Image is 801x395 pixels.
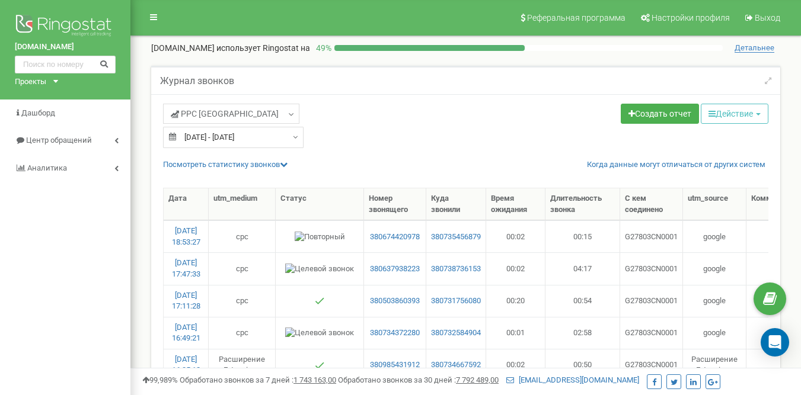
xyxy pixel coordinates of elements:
td: cpc [209,317,276,349]
a: 380985431912 [369,359,421,371]
th: Куда звонили [426,188,486,220]
span: Обработано звонков за 7 дней : [180,375,336,384]
td: Расширение Extensions [683,349,746,381]
td: google [683,252,746,284]
td: google [683,220,746,252]
p: [DOMAIN_NAME] [151,42,310,54]
td: G27803CN0001 [620,220,683,252]
th: utm_medium [209,188,276,220]
a: [DATE] 17:47:33 [172,258,200,278]
a: Когда данные могут отличаться от других систем [587,159,765,171]
th: Время ожидания [486,188,545,220]
td: google [683,317,746,349]
span: Дашборд [21,108,55,117]
td: 02:58 [545,317,620,349]
a: 380731756080 [431,296,481,307]
img: Целевой звонок [285,327,354,339]
span: Выход [755,13,780,23]
u: 1 743 163,00 [293,375,336,384]
a: PPC [GEOGRAPHIC_DATA] [163,104,299,124]
div: Open Intercom Messenger [761,328,789,357]
a: [DATE] 18:53:27 [172,226,200,246]
td: 00:20 [486,285,545,317]
a: 380732584904 [431,327,481,339]
td: 00:54 [545,285,620,317]
p: 49 % [310,42,334,54]
a: [DATE] 17:11:28 [172,291,200,311]
a: 380637938223 [369,264,421,275]
a: 380738736153 [431,264,481,275]
span: Центр обращений [26,136,92,144]
span: Детальнее [735,43,774,53]
a: 380734372280 [369,327,421,339]
a: Посмотреть cтатистику звонков [163,160,288,169]
u: 7 792 489,00 [456,375,499,384]
a: [DATE] 16:05:18 [172,355,200,375]
td: G27803CN0001 [620,317,683,349]
td: cpc [209,220,276,252]
td: G27803CN0001 [620,285,683,317]
td: G27803CN0001 [620,252,683,284]
span: Обработано звонков за 30 дней : [338,375,499,384]
input: Поиск по номеру [15,56,116,73]
td: cpc [209,252,276,284]
img: Целевой звонок [285,264,354,275]
h5: Журнал звонков [160,76,234,86]
img: Отвечен [315,361,324,370]
span: Настройки профиля [652,13,730,23]
a: 380503860393 [369,296,421,307]
td: G27803CN0001 [620,349,683,381]
img: Ringostat logo [15,12,116,41]
th: С кем соединено [620,188,683,220]
a: [DOMAIN_NAME] [15,41,116,53]
th: Статус [276,188,364,220]
td: google [683,285,746,317]
a: 380734667592 [431,359,481,371]
img: Повторный [295,232,345,243]
td: 04:17 [545,252,620,284]
span: Аналитика [27,163,67,172]
td: 00:01 [486,317,545,349]
td: cpc [209,285,276,317]
span: Реферальная программа [527,13,626,23]
a: [DATE] 16:49:21 [172,323,200,343]
div: Проекты [15,76,46,88]
a: [EMAIL_ADDRESS][DOMAIN_NAME] [506,375,639,384]
th: Длительность звонка [545,188,620,220]
td: 00:15 [545,220,620,252]
span: PPC [GEOGRAPHIC_DATA] [171,108,279,120]
a: Создать отчет [621,104,699,124]
th: utm_source [683,188,746,220]
span: 99,989% [142,375,178,384]
a: 380735456879 [431,232,481,243]
button: Действие [701,104,768,124]
th: Номер звонящего [364,188,426,220]
th: Дата [164,188,209,220]
td: 00:50 [545,349,620,381]
td: Расширение Extensions [209,349,276,381]
td: 00:02 [486,349,545,381]
td: 00:02 [486,220,545,252]
span: использует Ringostat на [216,43,310,53]
img: Отвечен [315,296,324,306]
td: 00:02 [486,252,545,284]
a: 380674420978 [369,232,421,243]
